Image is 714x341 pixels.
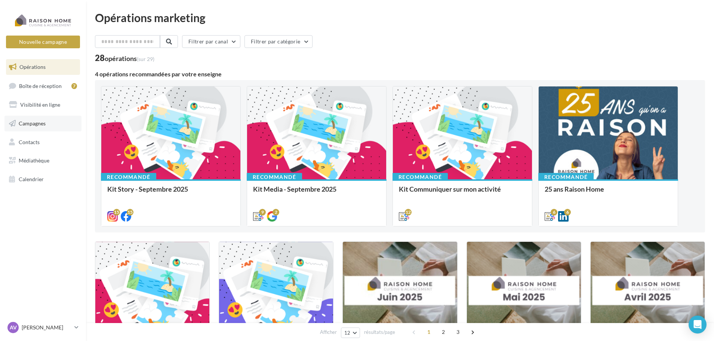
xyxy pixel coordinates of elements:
[538,173,594,181] div: Recommandé
[127,209,133,216] div: 15
[4,134,81,150] a: Contacts
[689,316,707,334] div: Open Intercom Messenger
[101,173,156,181] div: Recommandé
[20,101,60,108] span: Visibilité en ligne
[341,328,360,338] button: 12
[344,330,351,336] span: 12
[4,59,81,75] a: Opérations
[105,55,154,62] div: opérations
[253,185,380,200] div: Kit Media - Septembre 2025
[22,324,71,331] p: [PERSON_NAME]
[113,209,120,216] div: 15
[19,120,46,127] span: Campagnes
[452,326,464,338] span: 3
[4,78,81,94] a: Boîte de réception7
[71,83,77,89] div: 7
[95,71,705,77] div: 4 opérations recommandées par votre enseigne
[320,329,337,336] span: Afficher
[19,176,44,182] span: Calendrier
[564,209,571,216] div: 6
[437,326,449,338] span: 2
[4,171,81,187] a: Calendrier
[393,173,448,181] div: Recommandé
[244,35,313,48] button: Filtrer par catégorie
[137,56,154,62] span: (sur 29)
[423,326,435,338] span: 1
[399,185,526,200] div: Kit Communiquer sur mon activité
[6,36,80,48] button: Nouvelle campagne
[10,324,17,331] span: AV
[4,153,81,168] a: Médiathèque
[107,185,234,200] div: Kit Story - Septembre 2025
[95,12,705,23] div: Opérations marketing
[364,329,395,336] span: résultats/page
[19,64,46,70] span: Opérations
[4,97,81,113] a: Visibilité en ligne
[95,54,154,62] div: 28
[4,116,81,131] a: Campagnes
[259,209,266,216] div: 9
[19,157,49,164] span: Médiathèque
[19,138,40,145] span: Contacts
[551,209,557,216] div: 6
[273,209,279,216] div: 2
[6,320,80,335] a: AV [PERSON_NAME]
[247,173,302,181] div: Recommandé
[405,209,412,216] div: 12
[182,35,240,48] button: Filtrer par canal
[19,82,62,89] span: Boîte de réception
[545,185,672,200] div: 25 ans Raison Home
